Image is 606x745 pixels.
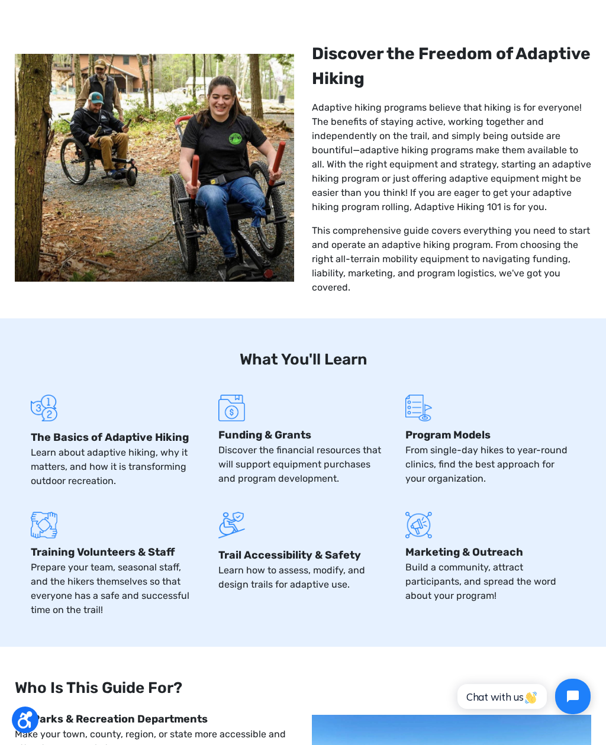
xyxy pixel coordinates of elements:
[218,563,388,592] p: Learn how to assess, modify, and design trails for adaptive use.
[405,546,523,559] span: Marketing & Outreach
[31,431,189,444] span: The Basics of Adaptive Hiking
[218,428,311,441] strong: Funding & Grants
[444,669,601,724] iframe: Tidio Chat
[240,350,367,369] span: What You'll Learn
[218,443,388,486] p: Discover the financial resources that will support equipment purchases and program development.
[405,560,575,603] p: Build a community, attract participants, and spread the word about your program!
[405,443,575,486] p: From single-day hikes to year-round clinics, find the best approach for your organization.
[33,711,208,727] span: Parks & Recreation Departments
[312,101,591,214] p: Adaptive hiking programs believe that hiking is for everyone! The benefits of staying active, wor...
[31,546,175,559] span: Training Volunteers & Staff
[15,679,182,697] span: Who Is This Guide For?
[312,224,591,295] p: This comprehensive guide covers everything you need to start and operate an adaptive hiking progr...
[312,44,591,88] span: Discover the Freedom of Adaptive Hiking
[31,560,201,617] p: Prepare your team, seasonal staff, and the hikers themselves so that everyone has a safe and succ...
[31,446,201,488] p: Learn about adaptive hiking, why it matters, and how it is transforming outdoor recreation.
[218,549,361,562] strong: Trail Accessibility & Safety
[405,428,491,441] span: Program Models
